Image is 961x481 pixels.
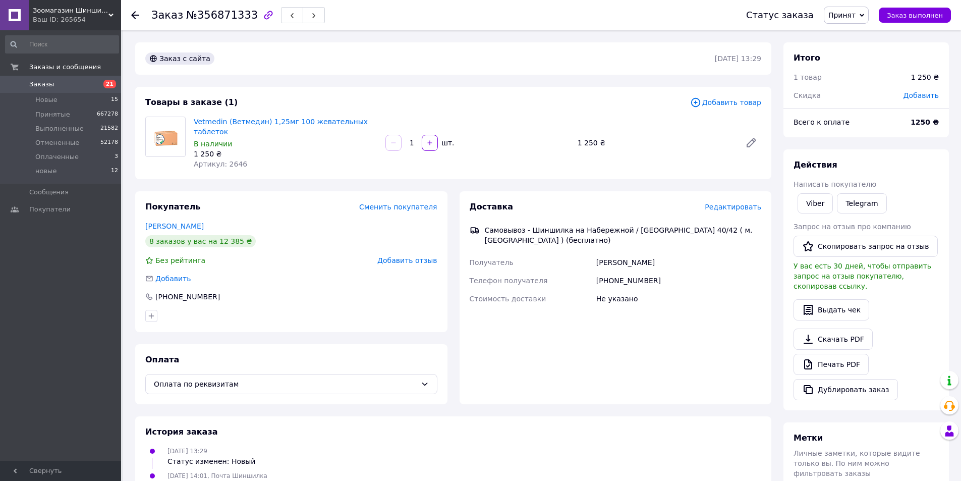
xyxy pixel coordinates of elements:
span: Заказы [29,80,54,89]
div: Самовывоз - Шиншилка на Набережной / [GEOGRAPHIC_DATA] 40/42 ( м. [GEOGRAPHIC_DATA] ) (бесплатно) [482,225,764,245]
div: Статус заказа [746,10,814,20]
span: Оплата [145,355,179,364]
div: 8 заказов у вас на 12 385 ₴ [145,235,256,247]
span: Оплаченные [35,152,79,162]
div: 1 250 ₴ [194,149,377,159]
span: Добавить отзыв [377,256,437,264]
span: У вас есть 30 дней, чтобы отправить запрос на отзыв покупателю, скопировав ссылку. [794,262,931,290]
span: Артикул: 2646 [194,160,247,168]
span: Действия [794,160,837,170]
span: Добавить товар [690,97,761,108]
a: Vetmedin (Ветмедин) 1,25мг 100 жевательных таблеток [194,118,368,136]
span: Телефон получателя [470,277,548,285]
div: Статус изменен: Новый [167,456,255,466]
span: Принятые [35,110,70,119]
a: Скачать PDF [794,329,873,350]
a: [PERSON_NAME] [145,222,204,230]
span: Зоомагазин Шиншилка - Дискаунтер зоотоваров.Корма для кошек и собак. Ветеринарная аптека [33,6,108,15]
span: 15 [111,95,118,104]
span: В наличии [194,140,232,148]
span: Стоимость доставки [470,295,546,303]
time: [DATE] 13:29 [715,55,761,63]
a: Viber [798,193,833,213]
span: Написать покупателю [794,180,876,188]
span: Новые [35,95,58,104]
div: 1 250 ₴ [574,136,737,150]
span: Доставка [470,202,514,211]
span: Товары в заказе (1) [145,97,238,107]
span: Всего к оплате [794,118,850,126]
a: Печать PDF [794,354,869,375]
span: №356871333 [186,9,258,21]
input: Поиск [5,35,119,54]
span: Добавить [903,91,939,99]
span: Личные заметки, которые видите только вы. По ним можно фильтровать заказы [794,449,920,477]
span: новые [35,167,56,176]
div: [PHONE_NUMBER] [594,272,763,290]
div: Не указано [594,290,763,308]
span: Принят [828,11,856,19]
span: Сменить покупателя [359,203,437,211]
span: Покупатель [145,202,200,211]
span: Оплата по реквизитам [154,379,417,390]
span: Итого [794,53,820,63]
div: Вернуться назад [131,10,139,20]
span: 667278 [97,110,118,119]
div: [PERSON_NAME] [594,253,763,272]
div: Ваш ID: 265654 [33,15,121,24]
button: Заказ выполнен [879,8,951,23]
span: Метки [794,433,823,443]
b: 1250 ₴ [911,118,939,126]
div: 1 250 ₴ [911,72,939,82]
span: 52178 [100,138,118,147]
div: [PHONE_NUMBER] [154,292,221,302]
span: [DATE] 13:29 [167,448,207,455]
span: История заказа [145,427,218,437]
button: Дублировать заказ [794,379,898,400]
span: Покупатели [29,205,71,214]
span: Получатель [470,258,514,266]
span: Без рейтинга [155,256,205,264]
a: Telegram [837,193,886,213]
div: шт. [439,138,455,148]
img: Vetmedin (Ветмедин) 1,25мг 100 жевательных таблеток [146,123,185,151]
span: Редактировать [705,203,761,211]
span: Сообщения [29,188,69,197]
span: Заказ выполнен [887,12,943,19]
a: Редактировать [741,133,761,153]
span: Отмененные [35,138,79,147]
span: Добавить [155,275,191,283]
button: Скопировать запрос на отзыв [794,236,938,257]
button: Выдать чек [794,299,869,320]
span: Заказы и сообщения [29,63,101,72]
div: Заказ с сайта [145,52,214,65]
span: [DATE] 14:01, Почта Шиншилка [167,472,267,479]
span: 21 [103,80,116,88]
span: 3 [115,152,118,162]
span: Скидка [794,91,821,99]
span: 1 товар [794,73,822,81]
span: Выполненные [35,124,84,133]
span: 21582 [100,124,118,133]
span: 12 [111,167,118,176]
span: Заказ [151,9,183,21]
span: Запрос на отзыв про компанию [794,223,911,231]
